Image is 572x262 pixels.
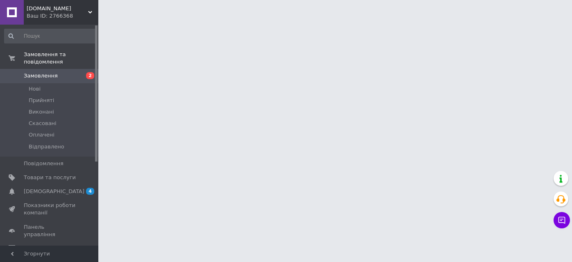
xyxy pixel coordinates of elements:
span: Панель управління [24,223,76,238]
span: Товари та послуги [24,174,76,181]
span: 4 [86,188,94,195]
span: Відгуки [24,245,45,252]
span: [DEMOGRAPHIC_DATA] [24,188,84,195]
span: sportmarathon.com.ua [27,5,88,12]
button: Чат з покупцем [554,212,570,228]
span: Оплачені [29,131,54,139]
span: Замовлення та повідомлення [24,51,98,66]
span: Показники роботи компанії [24,202,76,216]
span: Замовлення [24,72,58,80]
span: Нові [29,85,41,93]
input: Пошук [4,29,97,43]
div: Ваш ID: 2766368 [27,12,98,20]
span: 2 [86,72,94,79]
span: Скасовані [29,120,57,127]
span: Відправлено [29,143,64,150]
span: Виконані [29,108,54,116]
span: Прийняті [29,97,54,104]
span: Повідомлення [24,160,64,167]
